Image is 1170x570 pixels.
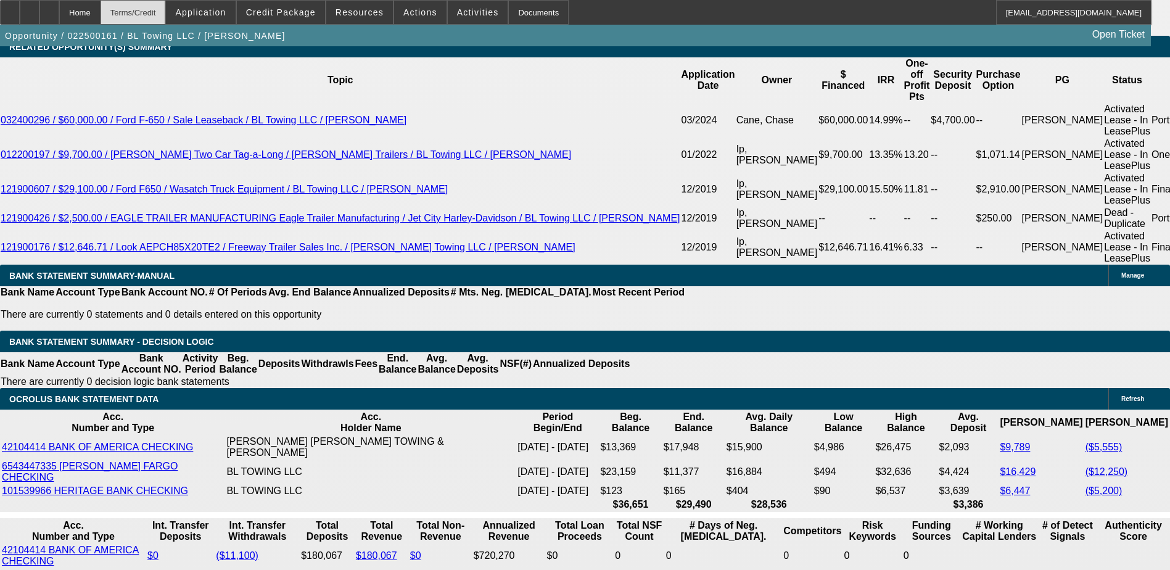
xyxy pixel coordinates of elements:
th: Int. Transfer Deposits [147,519,214,543]
th: [PERSON_NAME] [1085,411,1169,434]
td: 0 [843,544,901,568]
th: Authenticity Score [1098,519,1169,543]
a: $16,429 [1000,466,1036,477]
th: Total Loan Proceeds [546,519,614,543]
th: # of Detect Signals [1039,519,1097,543]
th: Most Recent Period [592,286,685,299]
th: $28,536 [726,498,812,511]
td: $165 [663,485,725,497]
th: Account Type [55,286,121,299]
td: 14.99% [868,103,903,138]
td: 0 [614,544,664,568]
td: 6.33 [904,230,931,265]
th: [PERSON_NAME] [999,411,1083,434]
a: 121900607 / $29,100.00 / Ford F650 / Wasatch Truck Equipment / BL Towing LLC / [PERSON_NAME] [1,184,448,194]
th: Funding Sources [903,519,960,543]
th: Beg. Balance [599,411,661,434]
th: Acc. Holder Name [226,411,516,434]
th: Account Type [55,352,121,376]
th: Annualized Deposits [352,286,450,299]
td: 13.35% [868,138,903,172]
th: # Working Capital Lenders [962,519,1037,543]
td: $11,377 [663,460,725,484]
th: Risk Keywords [843,519,901,543]
td: Ip, [PERSON_NAME] [736,207,818,230]
a: ($5,555) [1086,442,1123,452]
th: Application Date [681,57,736,103]
div: $720,270 [474,550,545,561]
td: Ip, [PERSON_NAME] [736,138,818,172]
td: 13.20 [904,138,931,172]
a: ($12,250) [1086,466,1128,477]
th: Fees [355,352,378,376]
th: $29,490 [663,498,725,511]
td: [PERSON_NAME] [1021,103,1104,138]
a: $0 [147,550,159,561]
th: $ Financed [818,57,868,103]
td: Activated Lease - In LeasePlus [1103,172,1151,207]
td: Cane, Chase [736,103,818,138]
td: $16,884 [726,460,812,484]
td: $17,948 [663,436,725,459]
td: Ip, [PERSON_NAME] [736,230,818,265]
a: $0 [410,550,421,561]
td: 16.41% [868,230,903,265]
td: 12/2019 [681,230,736,265]
th: Avg. Daily Balance [726,411,812,434]
a: 032400296 / $60,000.00 / Ford F-650 / Sale Leaseback / BL Towing LLC / [PERSON_NAME] [1,115,406,125]
td: $13,369 [599,436,661,459]
td: $2,093 [938,436,998,459]
td: 0 [903,544,960,568]
td: [PERSON_NAME] [1021,172,1104,207]
a: ($11,100) [216,550,258,561]
td: $4,700.00 [930,103,975,138]
td: Activated Lease - In LeasePlus [1103,230,1151,265]
th: Beg. Balance [218,352,257,376]
td: -- [868,207,903,230]
a: $180,067 [356,550,397,561]
th: Bank Account NO. [121,286,208,299]
span: Bank Statement Summary - Decision Logic [9,337,214,347]
a: Open Ticket [1087,24,1150,45]
td: [PERSON_NAME] [1021,138,1104,172]
td: $4,986 [814,436,874,459]
th: Avg. End Balance [268,286,352,299]
td: 0 [783,544,842,568]
td: $90 [814,485,874,497]
td: 15.50% [868,172,903,207]
td: Dead - Duplicate [1103,207,1151,230]
th: Competitors [783,519,842,543]
td: -- [930,172,975,207]
td: $3,639 [938,485,998,497]
a: 42104414 BANK OF AMERICA CHECKING [2,442,193,452]
th: Total Non-Revenue [410,519,472,543]
th: Withdrawls [300,352,354,376]
th: Annualized Revenue [473,519,545,543]
td: $9,700.00 [818,138,868,172]
td: $0 [546,544,614,568]
button: Actions [394,1,447,24]
td: [DATE] - [DATE] [517,485,598,497]
td: $123 [599,485,661,497]
a: 121900426 / $2,500.00 / EAGLE TRAILER MANUFACTURING Eagle Trailer Manufacturing / Jet City Harley... [1,213,680,223]
td: $180,067 [300,544,354,568]
td: $23,159 [599,460,661,484]
a: ($5,200) [1086,485,1123,496]
th: One-off Profit Pts [904,57,931,103]
a: 121900176 / $12,646.71 / Look AEPCH85X20TE2 / Freeway Trailer Sales Inc. / [PERSON_NAME] Towing L... [1,242,575,252]
button: Activities [448,1,508,24]
button: Credit Package [237,1,325,24]
th: Security Deposit [930,57,975,103]
td: -- [930,138,975,172]
td: -- [818,207,868,230]
td: [PERSON_NAME] [PERSON_NAME] TOWING & [PERSON_NAME] [226,436,516,459]
td: $12,646.71 [818,230,868,265]
td: [DATE] - [DATE] [517,436,598,459]
th: Bank Account NO. [121,352,182,376]
button: Resources [326,1,393,24]
td: Activated Lease - In LeasePlus [1103,103,1151,138]
th: $36,651 [599,498,661,511]
td: $1,071.14 [976,138,1021,172]
a: 42104414 BANK OF AMERICA CHECKING [2,545,139,566]
a: $6,447 [1000,485,1030,496]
